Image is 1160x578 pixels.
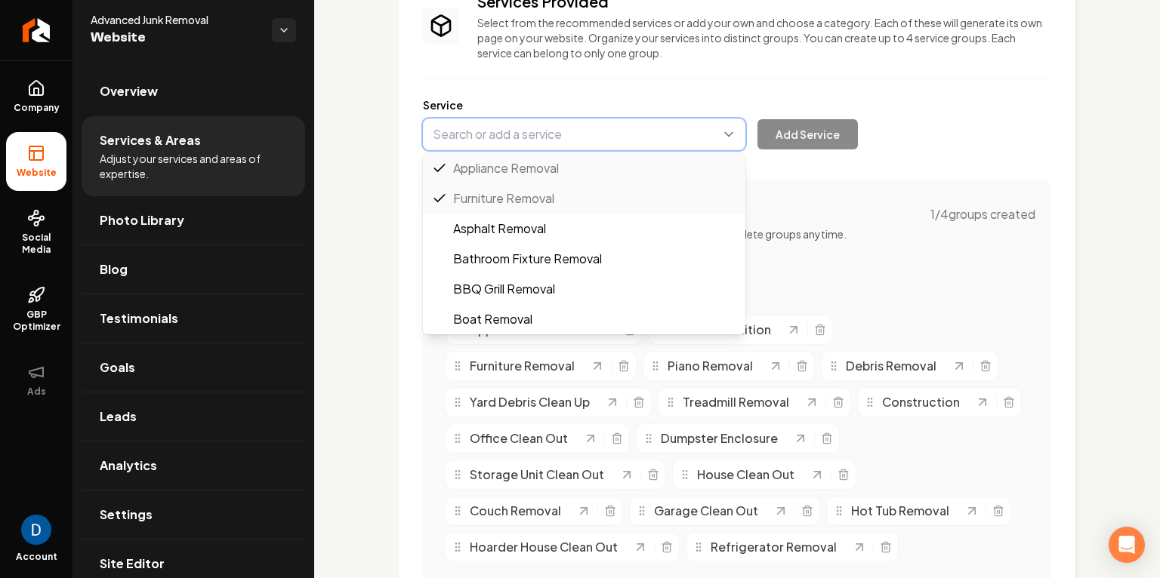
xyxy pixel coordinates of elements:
span: Bathroom Fixture Removal [453,250,733,268]
span: Furniture Removal [453,189,733,208]
span: BBQ Grill Removal [453,280,733,298]
div: Open Intercom Messenger [1109,527,1145,563]
span: Appliance Removal [453,159,733,177]
span: Asphalt Removal [453,220,733,238]
span: Boat Removal [453,310,733,328]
